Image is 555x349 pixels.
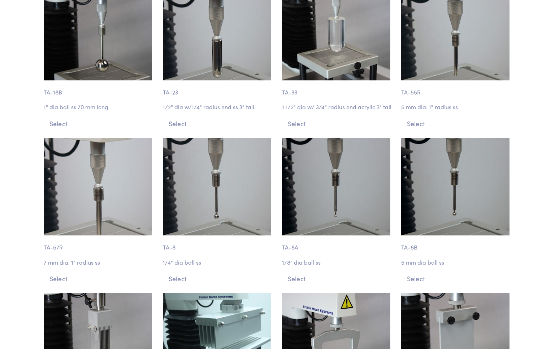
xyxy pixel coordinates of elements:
button: Select [401,273,512,284]
img: rounded_ta-8a_eigth-inch-ball_2.jpg [282,138,390,235]
p: TA-57R [44,235,154,252]
p: 5 mm dia. 1" radius ss [401,102,512,112]
p: 1/4" dia ball ss [163,258,273,267]
img: puncture_ta-57r_7mm_4.jpg [44,138,152,235]
p: TA-18B [44,80,154,97]
p: TA-8B [401,235,512,252]
button: Select [163,273,273,284]
img: rounded_ta-8b_5mm-ball_2.jpg [401,138,510,235]
button: Select [44,118,154,129]
p: 5 mm dia ball ss [401,258,512,267]
p: TA-23 [163,80,273,97]
p: 7 mm dia. 1" radius ss [44,258,154,267]
button: Select [163,118,273,129]
p: 1" dia ball ss 70 mm long [44,102,154,112]
button: Select [44,273,154,284]
button: Select [282,273,393,284]
p: TA-55R [401,80,512,97]
button: Select [401,118,512,129]
p: TA-8A [282,235,393,252]
button: Select [282,118,393,129]
p: TA-33 [282,80,393,97]
p: TA-8 [163,235,273,252]
p: 1/8" dia ball ss [282,258,393,267]
img: rounded_ta-8_quarter-inch-ball_3.jpg [163,138,271,235]
p: 1 1/2" dia w/ 3/4" radius end acrylic 3" tall [282,102,393,112]
p: 1/2" dia w/1/4" radius end ss 3" tall [163,102,273,112]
